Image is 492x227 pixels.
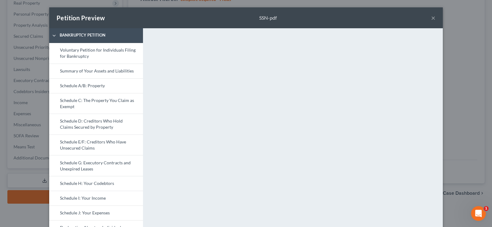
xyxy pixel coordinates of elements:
iframe: Intercom live chat [471,206,486,221]
a: Schedule J: Your Expenses [49,205,143,220]
a: Schedule E/F: Creditors Who Have Unsecured Claims [49,135,143,155]
a: Schedule D: Creditors Who Hold Claims Secured by Property [49,114,143,135]
div: Petition Preview [57,14,105,22]
a: Schedule G: Executory Contracts and Unexpired Leases [49,155,143,176]
a: Summary of Your Assets and Liabilities [49,64,143,78]
a: Bankruptcy Petition [49,28,143,43]
a: Schedule H: Your Codebtors [49,176,143,191]
a: Schedule C: The Property You Claim as Exempt [49,93,143,114]
button: × [431,14,435,22]
a: Voluntary Petition for Individuals Filing for Bankruptcy [49,43,143,64]
span: Bankruptcy Petition [57,32,144,38]
span: 1 [484,206,489,211]
div: SSN-pdf [259,14,277,22]
a: Schedule I: Your Income [49,191,143,205]
a: Schedule A/B: Property [49,78,143,93]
